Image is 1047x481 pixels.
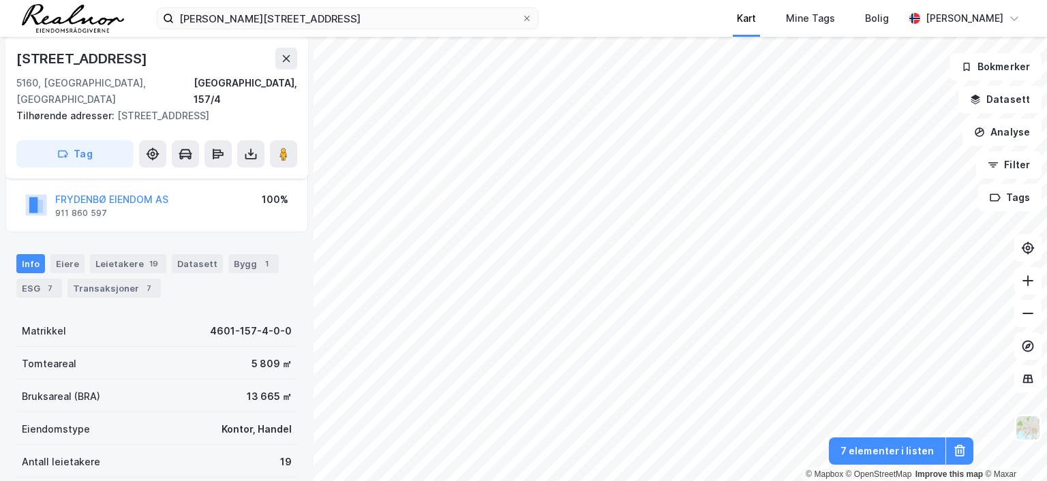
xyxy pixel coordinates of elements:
iframe: Chat Widget [979,416,1047,481]
div: Kontrollprogram for chat [979,416,1047,481]
div: Mine Tags [786,10,835,27]
button: Bokmerker [950,53,1042,80]
div: 100% [262,191,288,208]
div: Datasett [172,254,223,273]
div: 13 665 ㎡ [247,388,292,405]
button: Datasett [958,86,1042,113]
div: 4601-157-4-0-0 [210,323,292,339]
img: Z [1015,415,1041,441]
div: Transaksjoner [67,279,161,298]
div: Bolig [865,10,889,27]
div: Kontor, Handel [222,421,292,437]
div: 19 [280,454,292,470]
a: Improve this map [915,469,983,479]
div: 5 809 ㎡ [252,356,292,372]
div: 7 [142,281,155,295]
button: Analyse [962,119,1042,146]
button: Tags [978,184,1042,211]
div: Kart [737,10,756,27]
div: [STREET_ADDRESS] [16,108,286,124]
div: Info [16,254,45,273]
div: Leietakere [90,254,166,273]
input: Søk på adresse, matrikkel, gårdeiere, leietakere eller personer [174,8,521,29]
a: Mapbox [806,469,843,479]
div: 911 860 597 [55,208,107,219]
div: Eiendomstype [22,421,90,437]
div: Bruksareal (BRA) [22,388,100,405]
div: 19 [147,257,161,270]
div: [PERSON_NAME] [926,10,1003,27]
button: 7 elementer i listen [829,437,945,465]
div: ESG [16,279,62,298]
div: Antall leietakere [22,454,100,470]
a: OpenStreetMap [846,469,912,479]
div: 7 [43,281,57,295]
div: [GEOGRAPHIC_DATA], 157/4 [194,75,297,108]
button: Tag [16,140,134,168]
div: Matrikkel [22,323,66,339]
div: Bygg [228,254,279,273]
span: Tilhørende adresser: [16,110,117,121]
div: 5160, [GEOGRAPHIC_DATA], [GEOGRAPHIC_DATA] [16,75,194,108]
div: Eiere [50,254,85,273]
button: Filter [976,151,1042,179]
div: Tomteareal [22,356,76,372]
img: realnor-logo.934646d98de889bb5806.png [22,4,124,33]
div: 1 [260,257,273,270]
div: [STREET_ADDRESS] [16,48,150,69]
